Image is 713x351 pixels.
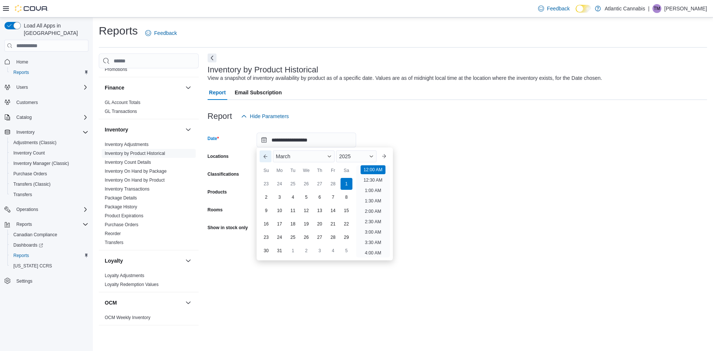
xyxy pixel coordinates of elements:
[13,113,88,122] span: Catalog
[327,231,339,243] div: day-28
[105,126,182,133] button: Inventory
[13,113,35,122] button: Catalog
[16,84,28,90] span: Users
[260,191,272,203] div: day-2
[105,195,137,201] a: Package Details
[1,97,91,108] button: Customers
[1,276,91,286] button: Settings
[105,108,137,114] span: GL Transactions
[105,299,182,306] button: OCM
[105,231,121,236] a: Reorder
[13,205,88,214] span: Operations
[10,138,88,147] span: Adjustments (Classic)
[327,218,339,230] div: day-21
[1,56,91,67] button: Home
[105,142,149,147] a: Inventory Adjustments
[341,165,352,176] div: Sa
[341,245,352,257] div: day-5
[13,220,35,229] button: Reports
[362,248,384,257] li: 4:00 AM
[260,178,272,190] div: day-23
[105,178,165,183] a: Inventory On Hand by Product
[208,171,239,177] label: Classifications
[287,218,299,230] div: day-18
[10,159,72,168] a: Inventory Manager (Classic)
[273,150,335,162] div: Button. Open the month selector. March is currently selected.
[13,98,41,107] a: Customers
[327,165,339,176] div: Fr
[105,257,182,264] button: Loyalty
[209,85,226,100] span: Report
[362,238,384,247] li: 3:30 AM
[10,138,59,147] a: Adjustments (Classic)
[99,271,199,292] div: Loyalty
[10,230,88,239] span: Canadian Compliance
[13,253,29,259] span: Reports
[274,165,286,176] div: Mo
[378,150,390,162] button: Next month
[250,113,289,120] span: Hide Parameters
[184,298,193,307] button: OCM
[287,231,299,243] div: day-25
[7,250,91,261] button: Reports
[105,100,140,105] span: GL Account Totals
[15,5,48,12] img: Cova
[314,218,326,230] div: day-20
[105,315,150,321] span: OCM Weekly Inventory
[1,82,91,92] button: Users
[13,57,88,66] span: Home
[361,176,385,185] li: 12:30 AM
[10,230,60,239] a: Canadian Compliance
[16,221,32,227] span: Reports
[362,186,384,195] li: 1:00 AM
[105,126,128,133] h3: Inventory
[105,66,127,72] span: Promotions
[10,149,48,157] a: Inventory Count
[105,273,144,278] a: Loyalty Adjustments
[184,83,193,92] button: Finance
[7,169,91,179] button: Purchase Orders
[10,180,88,189] span: Transfers (Classic)
[105,222,139,228] span: Purchase Orders
[238,109,292,124] button: Hide Parameters
[327,178,339,190] div: day-28
[341,191,352,203] div: day-8
[105,84,124,91] h3: Finance
[99,23,138,38] h1: Reports
[341,231,352,243] div: day-29
[16,100,38,105] span: Customers
[1,219,91,230] button: Reports
[184,256,193,265] button: Loyalty
[208,207,223,213] label: Rooms
[13,220,88,229] span: Reports
[184,331,193,340] button: Pricing
[16,129,35,135] span: Inventory
[1,127,91,137] button: Inventory
[654,4,660,13] span: TM
[4,53,88,306] nav: Complex example
[300,231,312,243] div: day-26
[105,169,167,174] a: Inventory On Hand by Package
[648,4,649,13] p: |
[287,245,299,257] div: day-1
[314,205,326,217] div: day-13
[13,69,29,75] span: Reports
[13,232,57,238] span: Canadian Compliance
[99,98,199,119] div: Finance
[260,245,272,257] div: day-30
[13,263,52,269] span: [US_STATE] CCRS
[13,192,32,198] span: Transfers
[10,261,88,270] span: Washington CCRS
[105,222,139,227] a: Purchase Orders
[314,245,326,257] div: day-3
[99,313,199,325] div: OCM
[260,150,271,162] button: Previous Month
[16,207,38,212] span: Operations
[105,142,149,147] span: Inventory Adjustments
[13,277,35,286] a: Settings
[10,149,88,157] span: Inventory Count
[300,178,312,190] div: day-26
